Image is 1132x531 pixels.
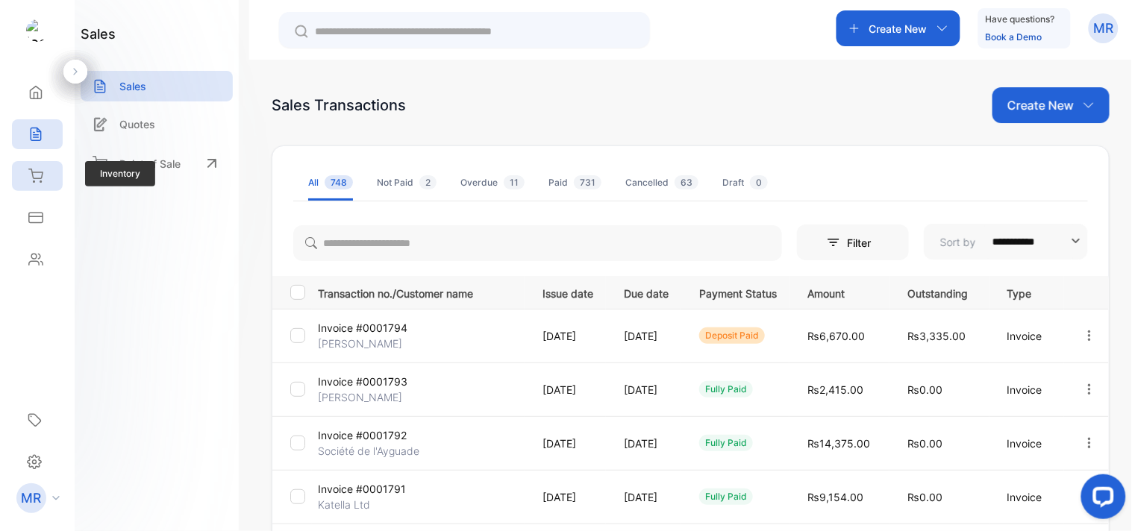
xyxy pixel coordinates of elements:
p: Invoice #0001793 [318,374,407,389]
a: Sales [81,71,233,101]
button: Filter [797,224,909,260]
span: 0 [750,175,768,189]
span: ₨2,415.00 [807,383,863,396]
p: Issue date [542,283,593,301]
button: Create New [992,87,1110,123]
p: Transaction no./Customer name [318,283,524,301]
div: Sales Transactions [272,94,406,116]
div: Paid [548,176,601,189]
p: Invoice [1007,489,1051,505]
span: 748 [325,175,353,189]
h1: sales [81,24,116,44]
p: [DATE] [624,382,669,398]
p: [DATE] [624,436,669,451]
p: Outstanding [907,283,977,301]
p: Have questions? [986,12,1055,27]
button: Sort by [924,224,1088,260]
a: Point of Sale [81,147,233,180]
p: [PERSON_NAME] [318,336,402,351]
span: ₨0.00 [907,437,942,450]
p: [DATE] [542,489,593,505]
p: Payment Status [699,283,777,301]
div: fully paid [699,435,753,451]
p: Invoice [1007,436,1051,451]
span: ₨3,335.00 [907,330,966,342]
button: Create New [837,10,960,46]
p: [DATE] [542,436,593,451]
button: MR [1089,10,1119,46]
div: Not Paid [377,176,437,189]
a: Book a Demo [986,31,1042,43]
p: Filter [847,235,880,251]
div: Overdue [460,176,525,189]
div: Draft [722,176,768,189]
p: [PERSON_NAME] [318,389,402,405]
p: [DATE] [624,489,669,505]
p: [DATE] [542,382,593,398]
span: ₨6,670.00 [807,330,865,342]
p: Create New [1007,96,1074,114]
div: fully paid [699,381,753,398]
p: Point of Sale [119,156,181,172]
img: logo [26,19,49,42]
p: [DATE] [624,328,669,344]
p: Due date [624,283,669,301]
span: 731 [574,175,601,189]
p: MR [1094,19,1114,38]
span: ₨9,154.00 [807,491,863,503]
p: Invoice #0001791 [318,481,406,497]
iframe: LiveChat chat widget [1069,468,1132,531]
div: All [308,176,353,189]
p: Société de l'Ayguade [318,443,419,459]
p: Invoice [1007,382,1051,398]
p: Type [1007,283,1051,301]
p: MR [22,488,42,508]
p: Create New [869,21,928,37]
p: Sort by [940,234,976,250]
span: 2 [419,175,437,189]
p: Quotes [119,116,155,132]
a: Quotes [81,109,233,139]
span: Inventory [85,161,155,186]
p: Invoice #0001792 [318,427,407,443]
span: 63 [675,175,698,189]
div: deposit paid [699,327,765,344]
p: Invoice #0001794 [318,320,407,336]
p: Sales [119,78,146,94]
p: [DATE] [542,328,593,344]
p: Invoice [1007,328,1051,344]
span: ₨14,375.00 [807,437,870,450]
span: ₨0.00 [907,383,942,396]
div: Cancelled [625,176,698,189]
span: 11 [504,175,525,189]
p: Amount [807,283,877,301]
span: ₨0.00 [907,491,942,503]
p: Katella Ltd [318,497,387,512]
div: fully paid [699,488,753,505]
